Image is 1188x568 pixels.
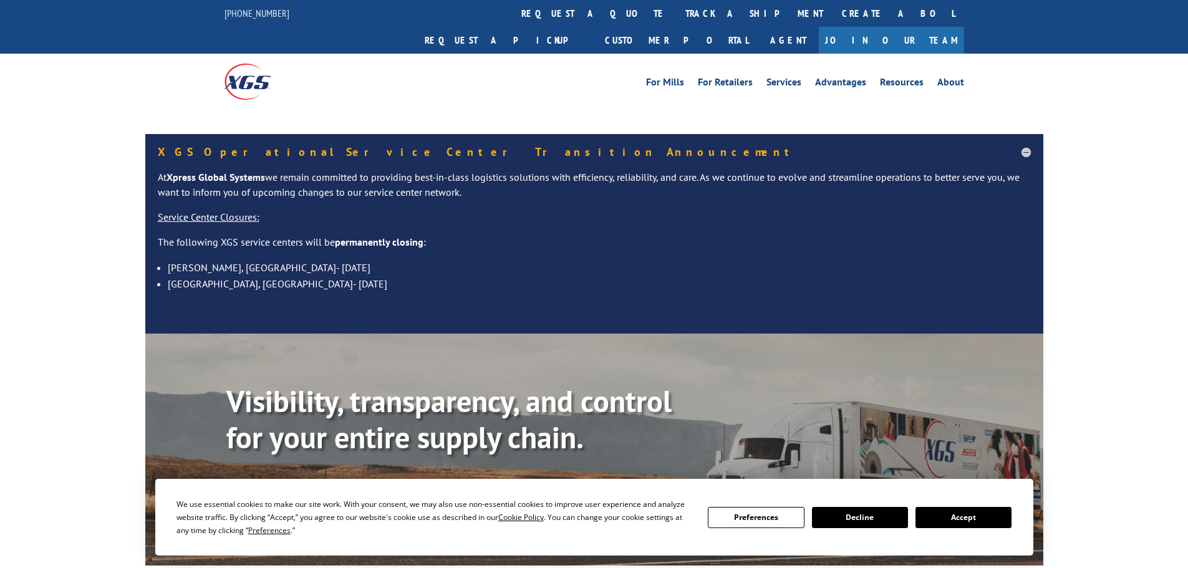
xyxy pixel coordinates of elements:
[167,171,265,183] strong: Xpress Global Systems
[819,27,964,54] a: Join Our Team
[758,27,819,54] a: Agent
[880,77,924,91] a: Resources
[168,276,1031,292] li: [GEOGRAPHIC_DATA], [GEOGRAPHIC_DATA]- [DATE]
[698,77,753,91] a: For Retailers
[937,77,964,91] a: About
[226,382,672,456] b: Visibility, transparency, and control for your entire supply chain.
[158,235,1031,260] p: The following XGS service centers will be :
[646,77,684,91] a: For Mills
[248,525,291,536] span: Preferences
[168,259,1031,276] li: [PERSON_NAME], [GEOGRAPHIC_DATA]- [DATE]
[596,27,758,54] a: Customer Portal
[708,507,804,528] button: Preferences
[766,77,801,91] a: Services
[158,170,1031,210] p: At we remain committed to providing best-in-class logistics solutions with efficiency, reliabilit...
[158,211,259,223] u: Service Center Closures:
[498,512,544,522] span: Cookie Policy
[415,27,596,54] a: Request a pickup
[155,479,1033,556] div: Cookie Consent Prompt
[225,7,289,19] a: [PHONE_NUMBER]
[158,147,1031,158] h5: XGS Operational Service Center Transition Announcement
[815,77,866,91] a: Advantages
[915,507,1012,528] button: Accept
[176,498,693,537] div: We use essential cookies to make our site work. With your consent, we may also use non-essential ...
[812,507,908,528] button: Decline
[335,236,423,248] strong: permanently closing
